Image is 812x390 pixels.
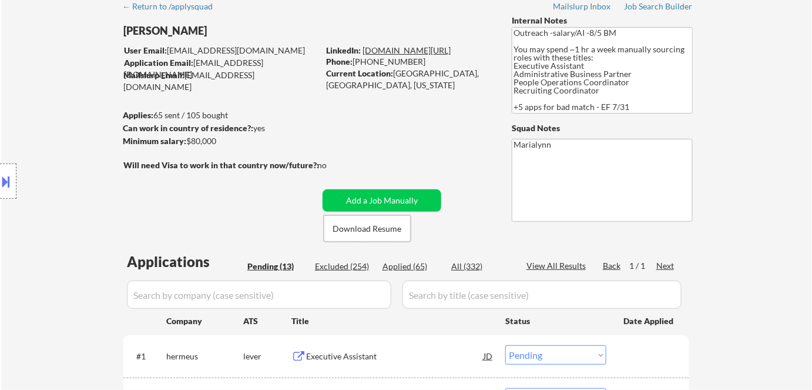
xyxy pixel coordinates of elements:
[122,2,224,11] div: ← Return to /applysquad
[553,2,612,11] div: Mailslurp Inbox
[123,70,184,80] strong: Mailslurp Email:
[624,2,693,11] div: Job Search Builder
[317,159,351,171] div: no
[123,135,318,147] div: $80,000
[291,315,494,327] div: Title
[124,57,318,80] div: [EMAIL_ADDRESS][DOMAIN_NAME]
[656,260,675,272] div: Next
[526,260,589,272] div: View All Results
[326,56,492,68] div: [PHONE_NUMBER]
[451,261,510,272] div: All (332)
[326,56,353,66] strong: Phone:
[124,58,193,68] strong: Application Email:
[136,351,157,362] div: #1
[243,315,291,327] div: ATS
[122,2,224,14] a: ← Return to /applysquad
[326,68,492,91] div: [GEOGRAPHIC_DATA], [GEOGRAPHIC_DATA], [US_STATE]
[124,45,167,55] strong: User Email:
[326,45,361,55] strong: LinkedIn:
[505,310,606,331] div: Status
[123,109,318,121] div: 65 sent / 105 bought
[512,15,693,26] div: Internal Notes
[247,261,306,272] div: Pending (13)
[482,345,494,366] div: JD
[624,2,693,14] a: Job Search Builder
[306,351,484,362] div: Executive Assistant
[402,281,682,309] input: Search by title (case sensitive)
[315,261,374,272] div: Excluded (254)
[512,122,693,134] div: Squad Notes
[323,189,441,212] button: Add a Job Manually
[553,2,612,14] a: Mailslurp Inbox
[123,69,318,92] div: [EMAIL_ADDRESS][DOMAIN_NAME]
[127,281,391,309] input: Search by company (case sensitive)
[243,351,291,362] div: lever
[326,68,393,78] strong: Current Location:
[324,215,411,242] button: Download Resume
[623,315,675,327] div: Date Applied
[603,260,622,272] div: Back
[166,315,243,327] div: Company
[124,45,318,56] div: [EMAIL_ADDRESS][DOMAIN_NAME]
[123,24,365,38] div: [PERSON_NAME]
[363,45,451,55] a: [DOMAIN_NAME][URL]
[123,122,315,134] div: yes
[382,261,441,272] div: Applied (65)
[629,260,656,272] div: 1 / 1
[123,160,319,170] strong: Will need Visa to work in that country now/future?:
[166,351,243,362] div: hermeus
